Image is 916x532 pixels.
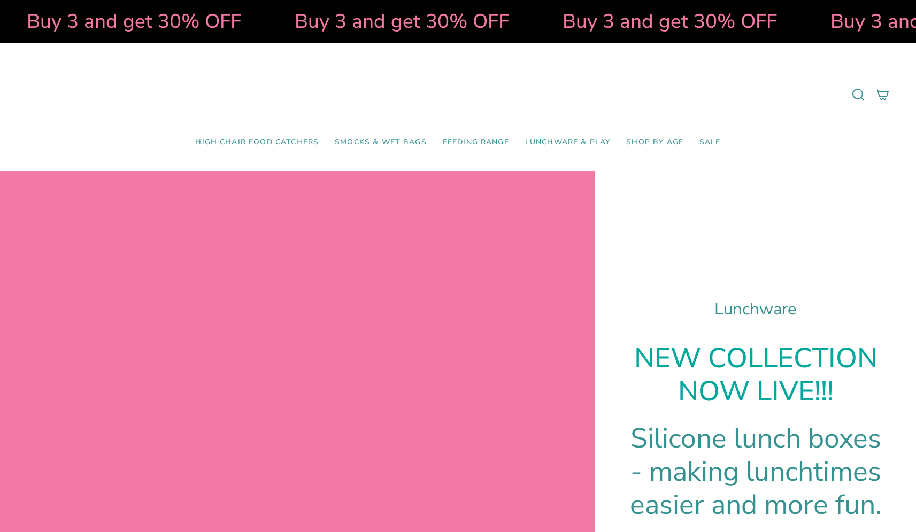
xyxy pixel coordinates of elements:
[435,130,517,155] a: Feeding Range
[187,130,327,155] a: High Chair Food Catchers
[366,59,550,130] a: Mumma’s Little Helpers
[25,8,239,35] strong: Buy 3 and get 30% OFF
[443,138,509,147] span: Feeding Range
[622,422,889,521] h1: Silicone lunch boxes - making lu
[634,340,877,410] strong: NEW COLLECTION NOW LIVE!!!
[630,453,882,523] span: nchtimes easier and more fun.
[292,8,507,35] strong: Buy 3 and get 30% OFF
[335,138,427,147] span: Smocks & Wet Bags
[517,130,618,155] a: Lunchware & Play
[195,138,319,147] span: High Chair Food Catchers
[699,138,721,147] span: SALE
[618,130,691,155] a: Shop by Age
[560,8,775,35] strong: Buy 3 and get 30% OFF
[327,130,435,155] a: Smocks & Wet Bags
[525,138,610,147] span: Lunchware & Play
[691,130,729,155] a: SALE
[626,138,683,147] span: Shop by Age
[622,299,889,319] h1: Lunchware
